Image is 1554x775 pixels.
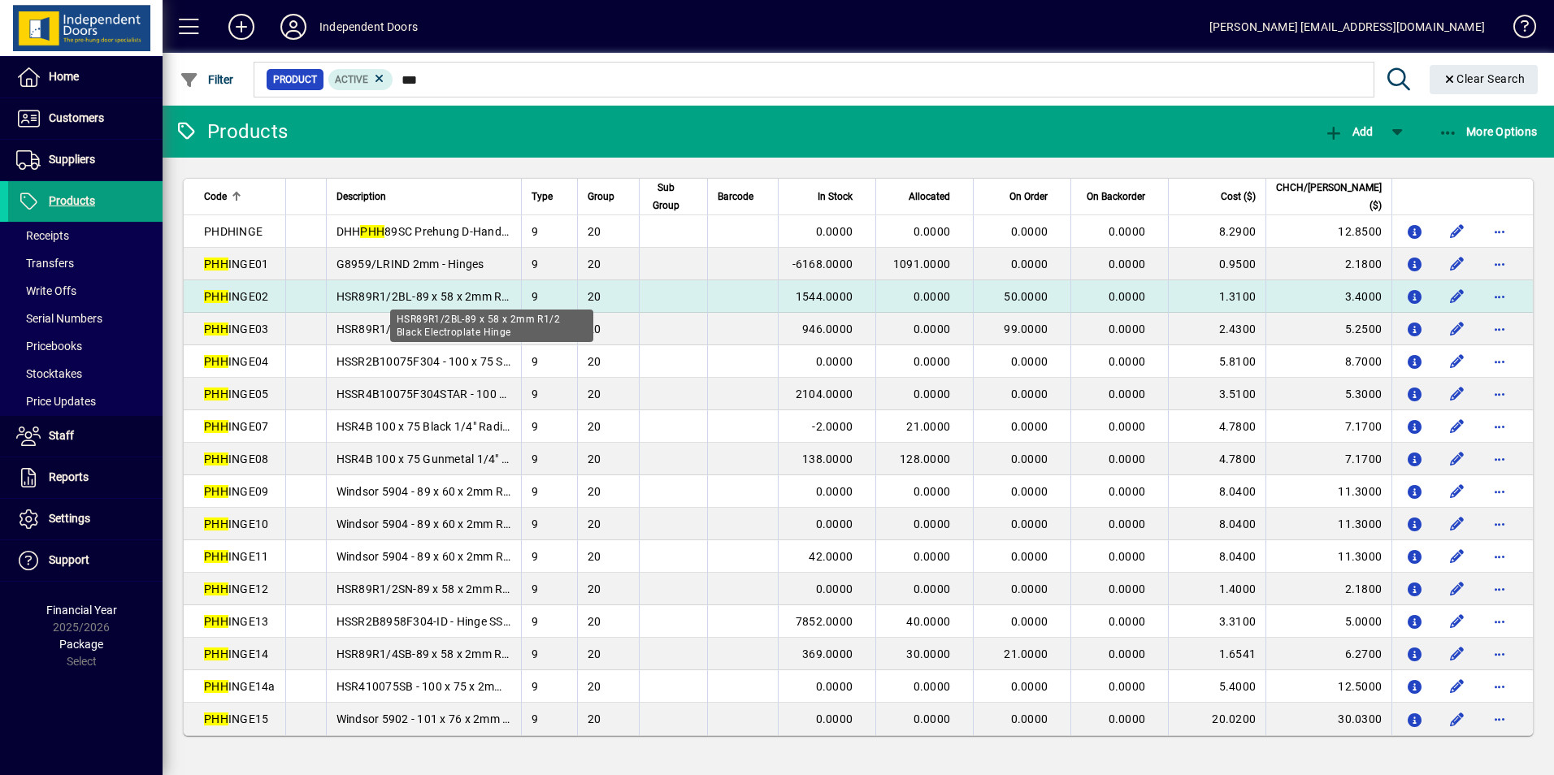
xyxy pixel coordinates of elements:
[812,420,853,433] span: -2.0000
[49,70,79,83] span: Home
[588,485,601,498] span: 20
[16,312,102,325] span: Serial Numbers
[532,387,538,400] span: 9
[718,188,753,206] span: Barcode
[336,712,674,725] span: Windsor 5902 - 101 x 76 x 2mm Fixed Pin Flat Tip Graphite Nickel
[204,258,228,271] em: PHH
[1011,550,1048,563] span: 0.0000
[1109,290,1146,303] span: 0.0000
[1009,188,1048,206] span: On Order
[8,305,163,332] a: Serial Numbers
[532,582,538,595] span: 9
[909,188,950,206] span: Allocated
[1168,215,1265,248] td: 8.2900
[8,387,163,415] a: Price Updates
[1221,188,1256,206] span: Cost ($)
[390,310,593,342] div: HSR89R1/2BL-89 x 58 x 2mm R1/2 Black Electroplate Hinge
[906,647,950,660] span: 30.0000
[914,517,951,530] span: 0.0000
[336,323,611,336] span: HSR89R1/2GM-89 x 58 x 2mm R1/2 Gunmetal Hinge
[1168,508,1265,540] td: 8.0400
[1265,410,1391,443] td: 7.1700
[1444,316,1470,342] button: Edit
[1444,446,1470,472] button: Edit
[1109,387,1146,400] span: 0.0000
[914,387,951,400] span: 0.0000
[204,225,263,238] span: PHDHINGE
[1444,251,1470,277] button: Edit
[588,225,601,238] span: 20
[1265,508,1391,540] td: 11.3000
[1004,647,1048,660] span: 21.0000
[1435,117,1542,146] button: More Options
[204,452,228,465] em: PHH
[802,452,853,465] span: 138.0000
[816,355,853,368] span: 0.0000
[1487,381,1513,407] button: More options
[204,355,268,368] span: INGE04
[588,290,601,303] span: 20
[588,188,614,206] span: Group
[1109,323,1146,336] span: 0.0000
[1011,680,1048,693] span: 0.0000
[1444,673,1470,699] button: Edit
[1168,345,1265,378] td: 5.8100
[1444,706,1470,732] button: Edit
[8,98,163,139] a: Customers
[204,517,228,530] em: PHH
[1109,615,1146,628] span: 0.0000
[588,615,601,628] span: 20
[914,712,951,725] span: 0.0000
[8,140,163,180] a: Suppliers
[204,323,228,336] em: PHH
[1487,576,1513,602] button: More options
[1168,573,1265,605] td: 1.4000
[336,258,484,271] span: G8959/LRIND 2mm - Hinges
[8,499,163,539] a: Settings
[1265,475,1391,508] td: 11.3000
[1011,355,1048,368] span: 0.0000
[1265,378,1391,410] td: 5.3000
[914,485,951,498] span: 0.0000
[1168,410,1265,443] td: 4.7800
[8,360,163,387] a: Stocktakes
[1487,349,1513,375] button: More options
[49,153,95,166] span: Suppliers
[914,355,951,368] span: 0.0000
[1487,219,1513,245] button: More options
[1004,290,1048,303] span: 50.0000
[336,517,553,530] span: Windsor 5904 - 89 x 60 x 2mm R1/4 Black
[1324,125,1373,138] span: Add
[886,188,965,206] div: Allocated
[336,188,386,206] span: Description
[532,517,538,530] span: 9
[1487,608,1513,634] button: More options
[532,188,553,206] span: Type
[1109,647,1146,660] span: 0.0000
[204,452,268,465] span: INGE08
[204,290,268,303] span: INGE02
[796,387,853,400] span: 2104.0000
[532,225,538,238] span: 9
[336,680,629,693] span: HSR410075SB - 100 x 75 x 2mm R1/4 Satin Brass Hinge
[16,340,82,353] span: Pricebooks
[1087,188,1145,206] span: On Backorder
[204,550,268,563] span: INGE11
[1109,355,1146,368] span: 0.0000
[336,582,618,595] span: HSR89R1/2SN-89 x 58 x 2mm R1/2 Satin Nickel Hinge
[1444,284,1470,310] button: Edit
[16,257,74,270] span: Transfers
[1444,608,1470,634] button: Edit
[1444,511,1470,537] button: Edit
[8,457,163,498] a: Reports
[1109,550,1146,563] span: 0.0000
[180,73,234,86] span: Filter
[1011,258,1048,271] span: 0.0000
[1265,703,1391,735] td: 30.0300
[532,550,538,563] span: 9
[336,452,538,465] span: HSR4B 100 x 75 Gunmetal 1/4" Radius
[816,582,853,595] span: 0.0000
[49,553,89,566] span: Support
[1011,420,1048,433] span: 0.0000
[204,420,228,433] em: PHH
